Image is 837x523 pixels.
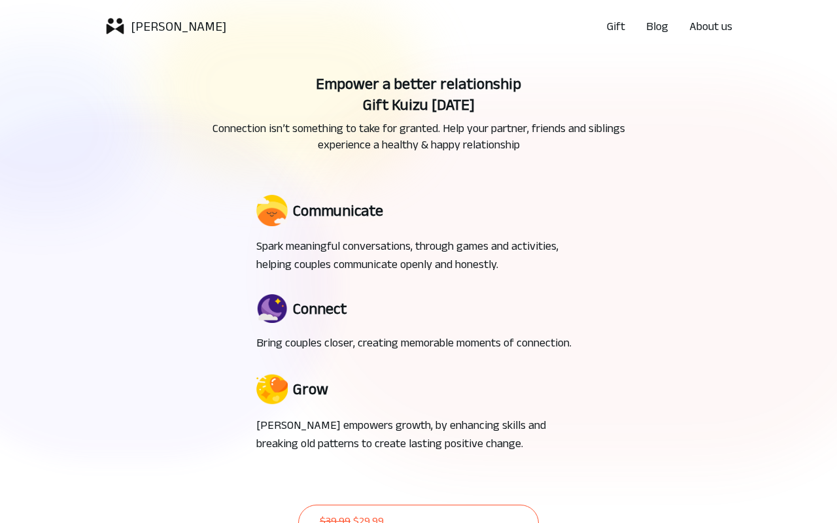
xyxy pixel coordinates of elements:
img: logoicon [105,16,126,37]
h1: Empower a better relationship Gift Kuizu [DATE] [188,73,649,115]
a: logoicon[PERSON_NAME] [105,16,226,37]
p: Bring couples closer, creating memorable moments of connection. [256,333,572,352]
p: [PERSON_NAME] [131,17,226,35]
img: grow [256,373,288,405]
img: communicate [256,195,288,226]
p: Spark meaningful conversations, through games and activities, helping couples communicate openly ... [256,237,581,273]
h3: Communicate [293,200,383,221]
img: connect [256,294,288,323]
p: Connection isn’t something to take for granted. Help your partner, friends and siblings experienc... [188,120,649,153]
p: [PERSON_NAME] empowers growth, by enhancing skills and breaking old patterns to create lasting po... [256,416,581,452]
h3: Grow [293,379,328,399]
a: Gift [607,17,625,35]
a: About us [689,17,732,35]
h3: Connect [293,298,347,319]
a: Blog [646,17,668,35]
